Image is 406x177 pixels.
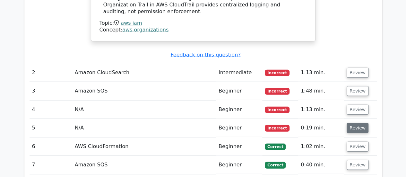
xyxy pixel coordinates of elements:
td: Beginner [216,156,262,174]
a: Feedback on this question? [170,52,240,58]
td: Amazon SQS [72,82,216,100]
td: 0:40 min. [298,156,344,174]
button: Review [347,68,368,78]
td: N/A [72,119,216,137]
button: Review [347,160,368,170]
span: Correct [265,144,286,150]
td: 7 [30,156,72,174]
td: N/A [72,101,216,119]
td: 1:13 min. [298,64,344,82]
span: Incorrect [265,125,289,131]
td: Amazon CloudSearch [72,64,216,82]
span: Incorrect [265,88,289,94]
div: Topic: [99,20,307,27]
td: 1:13 min. [298,101,344,119]
td: 0:19 min. [298,119,344,137]
td: Beginner [216,137,262,156]
td: 2 [30,64,72,82]
td: AWS CloudFormation [72,137,216,156]
td: Intermediate [216,64,262,82]
td: 5 [30,119,72,137]
span: Incorrect [265,107,289,113]
td: 3 [30,82,72,100]
a: aws organizations [122,27,168,33]
span: Incorrect [265,70,289,76]
td: 4 [30,101,72,119]
button: Review [347,123,368,133]
td: Beginner [216,82,262,100]
td: Beginner [216,101,262,119]
td: 1:48 min. [298,82,344,100]
span: Correct [265,162,286,168]
td: 1:02 min. [298,137,344,156]
button: Review [347,142,368,152]
div: Concept: [99,27,307,33]
button: Review [347,86,368,96]
td: Amazon SQS [72,156,216,174]
a: aws iam [121,20,142,26]
td: 6 [30,137,72,156]
td: Beginner [216,119,262,137]
button: Review [347,105,368,115]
